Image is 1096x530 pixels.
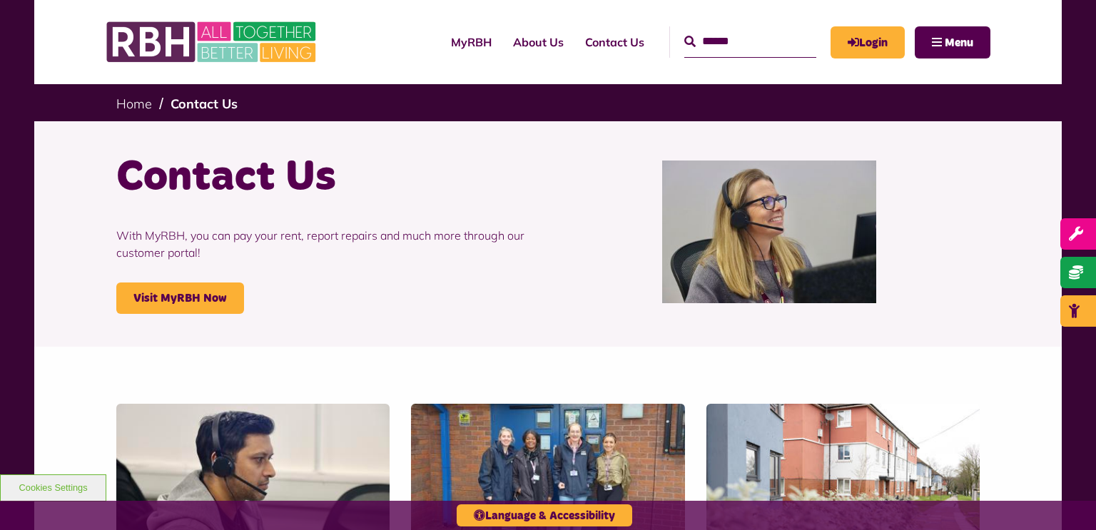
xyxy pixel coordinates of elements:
[440,23,502,61] a: MyRBH
[116,282,244,314] a: Visit MyRBH Now
[116,205,537,282] p: With MyRBH, you can pay your rent, report repairs and much more through our customer portal!
[171,96,238,112] a: Contact Us
[502,23,574,61] a: About Us
[116,150,537,205] h1: Contact Us
[945,37,973,49] span: Menu
[831,26,905,58] a: MyRBH
[106,14,320,70] img: RBH
[662,160,876,303] img: Contact Centre February 2024 (1)
[116,96,152,112] a: Home
[1032,466,1096,530] iframe: Netcall Web Assistant for live chat
[915,26,990,58] button: Navigation
[457,504,632,526] button: Language & Accessibility
[574,23,655,61] a: Contact Us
